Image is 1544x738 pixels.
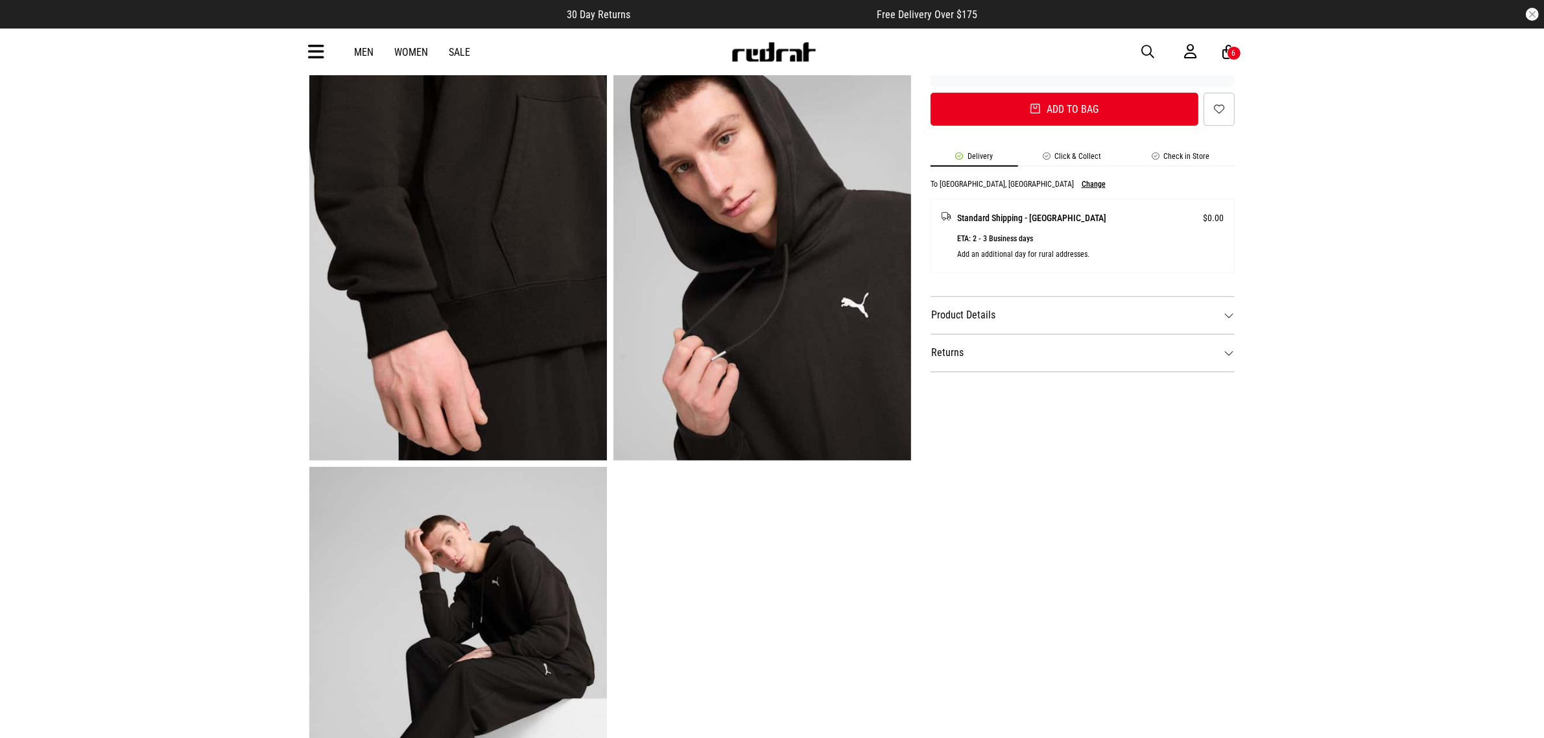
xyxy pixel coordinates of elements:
p: To [GEOGRAPHIC_DATA], [GEOGRAPHIC_DATA] [931,180,1074,189]
button: Open LiveChat chat widget [10,5,49,44]
button: Add to bag [931,93,1199,126]
a: Sale [449,46,471,58]
span: 30 Day Returns [567,8,630,21]
a: Men [355,46,374,58]
li: Check in Store [1127,152,1235,167]
img: Puma Wardrobe Essential Relaxed Hoodie in Black [309,50,607,460]
span: Free Delivery Over $175 [877,8,977,21]
dt: Product Details [931,296,1235,334]
img: Redrat logo [731,42,816,62]
li: Click & Collect [1018,152,1127,167]
a: Women [395,46,429,58]
li: Delivery [931,152,1018,167]
dt: Returns [931,334,1235,372]
img: Puma Wardrobe Essential Relaxed Hoodie in Black [613,50,911,460]
iframe: Customer reviews powered by Trustpilot [656,8,851,21]
a: 6 [1223,45,1235,59]
span: Standard Shipping - [GEOGRAPHIC_DATA] [957,210,1106,226]
button: Change [1082,180,1106,189]
div: 6 [1232,49,1236,58]
p: ETA: 2 - 3 Business days Add an additional day for rural addresses. [957,231,1224,262]
span: $0.00 [1203,210,1224,226]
